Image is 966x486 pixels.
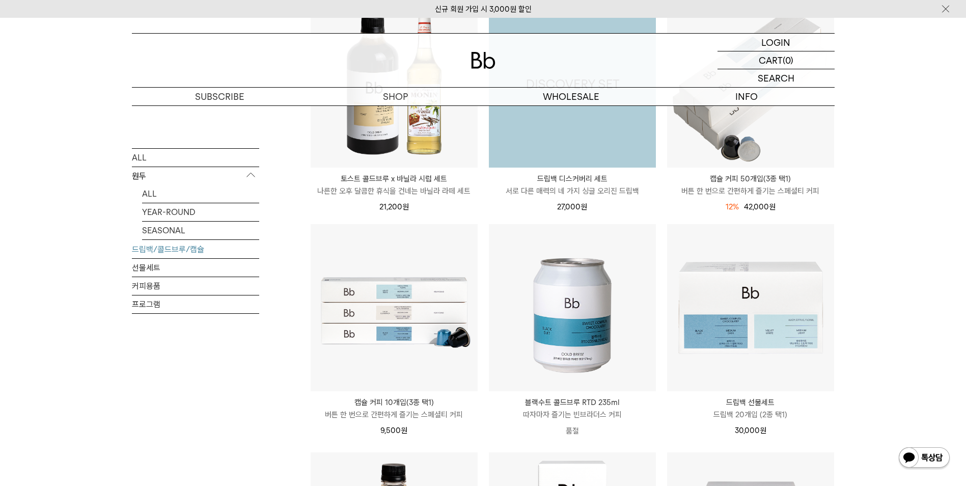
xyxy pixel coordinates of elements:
span: 21,200 [379,202,409,211]
a: SEASONAL [142,221,259,239]
a: 토스트 콜드브루 x 바닐라 시럽 세트 나른한 오후 달콤한 휴식을 건네는 바닐라 라떼 세트 [311,173,478,197]
p: CART [759,51,783,69]
img: 로고 [471,52,495,69]
a: 드립백 디스커버리 세트 서로 다른 매력의 네 가지 싱글 오리진 드립백 [489,173,656,197]
span: 원 [760,426,766,435]
div: 12% [726,201,739,213]
p: 캡슐 커피 10개입(3종 택1) [311,396,478,409]
a: CART (0) [717,51,835,69]
p: 원두 [132,167,259,185]
a: ALL [142,184,259,202]
p: INFO [659,88,835,105]
p: 드립백 디스커버리 세트 [489,173,656,185]
p: 버튼 한 번으로 간편하게 즐기는 스페셜티 커피 [311,409,478,421]
span: 원 [581,202,587,211]
a: LOGIN [717,34,835,51]
span: 30,000 [735,426,766,435]
span: 27,000 [557,202,587,211]
img: 블랙수트 콜드브루 RTD 235ml [489,224,656,391]
img: 드립백 선물세트 [667,224,834,391]
a: 캡슐 커피 10개입(3종 택1) 버튼 한 번으로 간편하게 즐기는 스페셜티 커피 [311,396,478,421]
a: 블랙수트 콜드브루 RTD 235ml 따자마자 즐기는 빈브라더스 커피 [489,396,656,421]
a: SUBSCRIBE [132,88,308,105]
img: 캡슐 커피 10개입(3종 택1) [311,224,478,391]
span: 원 [401,426,407,435]
a: SHOP [308,88,483,105]
p: 버튼 한 번으로 간편하게 즐기는 스페셜티 커피 [667,185,834,197]
a: 선물세트 [132,258,259,276]
a: 캡슐 커피 50개입(3종 택1) 버튼 한 번으로 간편하게 즐기는 스페셜티 커피 [667,173,834,197]
p: WHOLESALE [483,88,659,105]
p: 따자마자 즐기는 빈브라더스 커피 [489,409,656,421]
p: 블랙수트 콜드브루 RTD 235ml [489,396,656,409]
span: 42,000 [744,202,776,211]
a: ALL [132,148,259,166]
span: 원 [402,202,409,211]
p: LOGIN [761,34,790,51]
a: 드립백 선물세트 드립백 20개입 (2종 택1) [667,396,834,421]
a: 신규 회원 가입 시 3,000원 할인 [435,5,532,14]
a: 드립백/콜드브루/캡슐 [132,240,259,258]
p: 캡슐 커피 50개입(3종 택1) [667,173,834,185]
span: 원 [769,202,776,211]
a: 커피용품 [132,277,259,294]
p: 드립백 20개입 (2종 택1) [667,409,834,421]
p: 품절 [489,421,656,441]
p: 토스트 콜드브루 x 바닐라 시럽 세트 [311,173,478,185]
span: 9,500 [380,426,407,435]
p: SEARCH [758,69,794,87]
p: (0) [783,51,793,69]
p: 드립백 선물세트 [667,396,834,409]
p: 나른한 오후 달콤한 휴식을 건네는 바닐라 라떼 세트 [311,185,478,197]
p: 서로 다른 매력의 네 가지 싱글 오리진 드립백 [489,185,656,197]
img: 카카오톡 채널 1:1 채팅 버튼 [898,446,951,471]
a: 프로그램 [132,295,259,313]
a: YEAR-ROUND [142,203,259,221]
